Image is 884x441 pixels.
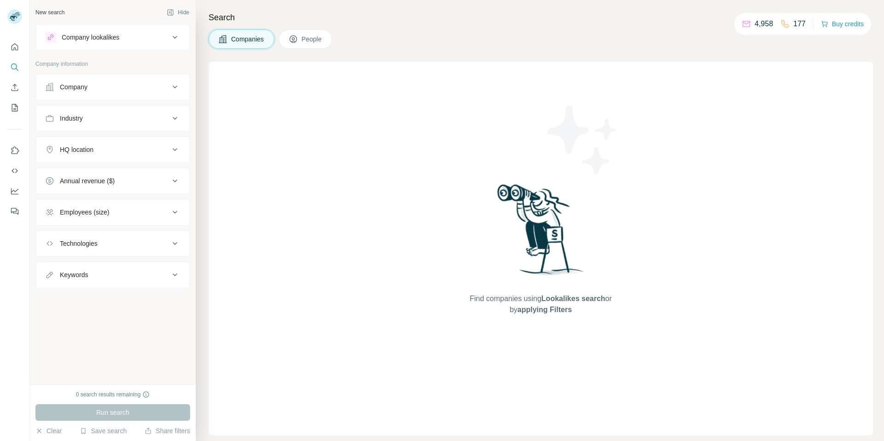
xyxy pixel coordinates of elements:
[60,114,83,123] div: Industry
[60,145,93,154] div: HQ location
[7,79,22,96] button: Enrich CSV
[541,295,605,302] span: Lookalikes search
[7,142,22,159] button: Use Surfe on LinkedIn
[36,26,190,48] button: Company lookalikes
[7,39,22,55] button: Quick start
[7,99,22,116] button: My lists
[7,162,22,179] button: Use Surfe API
[302,35,323,44] span: People
[35,426,62,435] button: Clear
[60,270,88,279] div: Keywords
[36,264,190,286] button: Keywords
[755,18,773,29] p: 4,958
[36,232,190,255] button: Technologies
[36,139,190,161] button: HQ location
[80,426,127,435] button: Save search
[35,8,64,17] div: New search
[7,59,22,75] button: Search
[36,76,190,98] button: Company
[160,6,196,19] button: Hide
[76,390,150,399] div: 0 search results remaining
[231,35,265,44] span: Companies
[541,99,624,181] img: Surfe Illustration - Stars
[518,306,572,313] span: applying Filters
[60,82,87,92] div: Company
[36,201,190,223] button: Employees (size)
[209,11,873,24] h4: Search
[36,170,190,192] button: Annual revenue ($)
[467,293,614,315] span: Find companies using or by
[60,239,98,248] div: Technologies
[821,17,864,30] button: Buy credits
[145,426,190,435] button: Share filters
[793,18,806,29] p: 177
[35,60,190,68] p: Company information
[7,183,22,199] button: Dashboard
[7,203,22,220] button: Feedback
[62,33,119,42] div: Company lookalikes
[60,176,115,186] div: Annual revenue ($)
[36,107,190,129] button: Industry
[60,208,109,217] div: Employees (size)
[493,182,589,284] img: Surfe Illustration - Woman searching with binoculars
